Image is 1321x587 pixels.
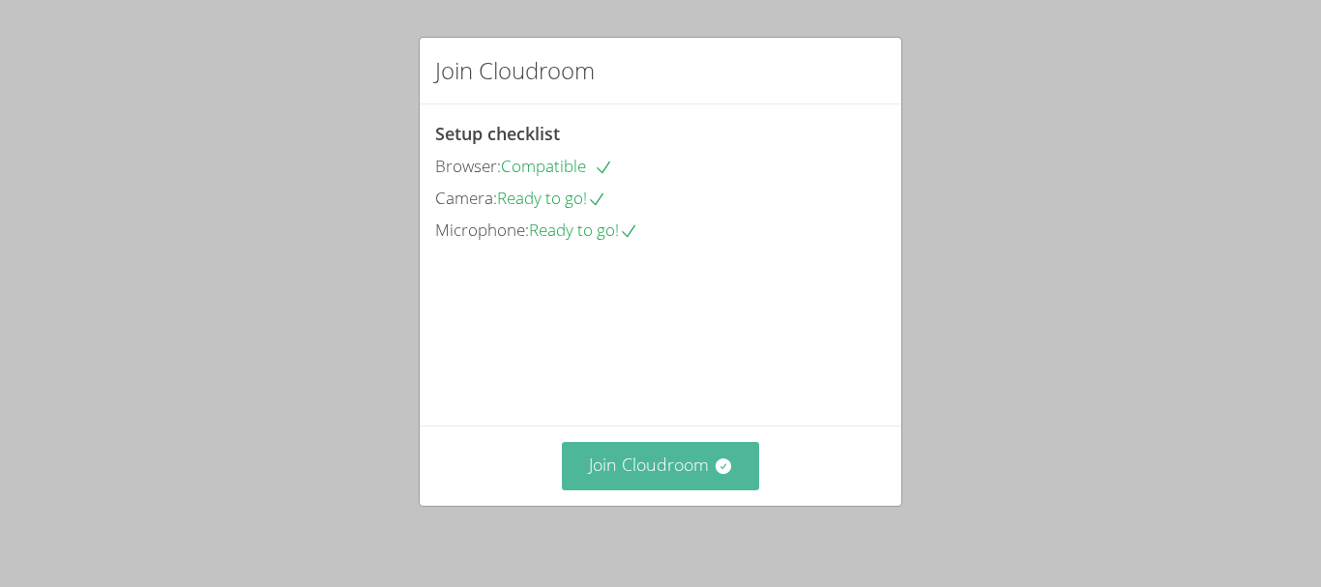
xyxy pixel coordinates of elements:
span: Ready to go! [529,219,638,241]
button: Join Cloudroom [562,442,760,489]
span: Camera: [435,187,497,209]
span: Setup checklist [435,122,560,145]
h2: Join Cloudroom [435,53,595,88]
span: Compatible [501,155,613,177]
span: Ready to go! [497,187,606,209]
span: Microphone: [435,219,529,241]
span: Browser: [435,155,501,177]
